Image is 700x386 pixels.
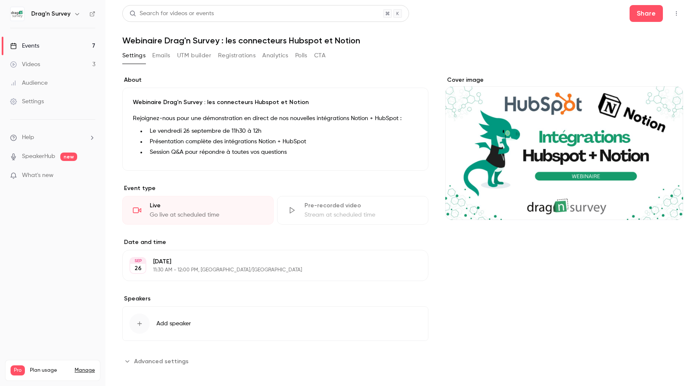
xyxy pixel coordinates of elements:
div: LiveGo live at scheduled time [122,196,274,225]
div: Go live at scheduled time [150,211,263,219]
img: Drag'n Survey [11,7,24,21]
span: new [60,153,77,161]
div: Search for videos or events [129,9,214,18]
p: 11:30 AM - 12:00 PM, [GEOGRAPHIC_DATA]/[GEOGRAPHIC_DATA] [153,267,384,273]
p: Webinaire Drag'n Survey : les connecteurs Hubspot et Notion [133,98,418,107]
button: Analytics [262,49,288,62]
label: Cover image [445,76,683,84]
div: SEP [130,258,145,264]
li: Session Q&A pour répondre à toutes vos questions [146,148,418,157]
iframe: Noticeable Trigger [85,172,95,180]
span: What's new [22,171,54,180]
p: [DATE] [153,257,384,266]
label: Speakers [122,295,428,303]
div: Pre-recorded videoStream at scheduled time [277,196,428,225]
div: Events [10,42,39,50]
h6: Drag'n Survey [31,10,70,18]
li: help-dropdown-opener [10,133,95,142]
label: Date and time [122,238,428,247]
span: Add speaker [156,319,191,328]
label: About [122,76,428,84]
a: SpeakerHub [22,152,55,161]
p: 26 [135,264,142,273]
div: Videos [10,60,40,69]
button: Share [630,5,663,22]
div: Live [150,201,263,210]
div: Pre-recorded video [304,201,418,210]
p: Rejoignez-nous pour une démonstration en direct de nos nouvelles intégrations Notion + HubSpot : [133,113,418,123]
span: Advanced settings [134,357,188,366]
li: Présentation complète des intégrations Notion + HubSpot [146,137,418,146]
button: Advanced settings [122,354,194,368]
h1: Webinaire Drag'n Survey : les connecteurs Hubspot et Notion [122,35,683,46]
button: Polls [295,49,307,62]
button: Registrations [218,49,256,62]
button: Settings [122,49,145,62]
div: Audience [10,79,48,87]
button: UTM builder [177,49,211,62]
button: Add speaker [122,306,428,341]
span: Pro [11,365,25,375]
span: Plan usage [30,367,70,374]
span: Help [22,133,34,142]
section: Advanced settings [122,354,428,368]
p: Event type [122,184,428,193]
button: Emails [152,49,170,62]
div: Settings [10,97,44,106]
li: Le vendredi 26 septembre de 11h30 à 12h [146,127,418,136]
section: Cover image [445,76,683,220]
button: CTA [314,49,326,62]
div: Stream at scheduled time [304,211,418,219]
a: Manage [75,367,95,374]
